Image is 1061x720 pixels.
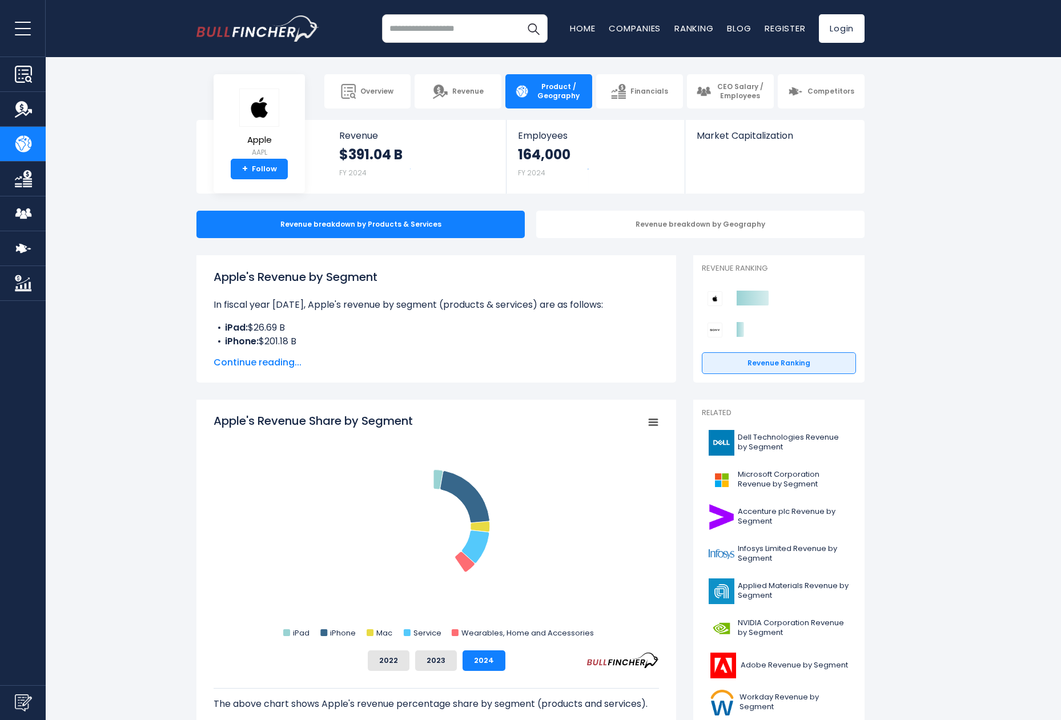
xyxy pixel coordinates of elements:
[505,74,592,108] a: Product / Geography
[702,576,856,607] a: Applied Materials Revenue by Segment
[293,628,310,638] text: iPad
[702,687,856,718] a: Workday Revenue by Segment
[738,507,849,526] span: Accenture plc Revenue by Segment
[196,211,525,238] div: Revenue breakdown by Products & Services
[630,87,668,96] span: Financials
[339,130,495,141] span: Revenue
[709,616,734,641] img: NVDA logo
[415,650,457,671] button: 2023
[596,74,683,108] a: Financials
[738,470,849,489] span: Microsoft Corporation Revenue by Segment
[214,413,659,641] svg: Apple's Revenue Share by Segment
[716,82,765,100] span: CEO Salary / Employees
[214,697,659,711] p: The above chart shows Apple's revenue percentage share by segment (products and services).
[330,628,356,638] text: iPhone
[214,356,659,369] span: Continue reading...
[214,268,659,285] h1: Apple's Revenue by Segment
[518,168,545,178] small: FY 2024
[709,653,737,678] img: ADBE logo
[778,74,865,108] a: Competitors
[697,130,852,141] span: Market Capitalization
[519,14,548,43] button: Search
[507,120,684,194] a: Employees 164,000 FY 2024
[463,650,505,671] button: 2024
[339,168,367,178] small: FY 2024
[738,544,849,564] span: Infosys Limited Revenue by Segment
[702,352,856,374] a: Revenue Ranking
[376,628,392,638] text: Mac
[702,464,856,496] a: Microsoft Corporation Revenue by Segment
[239,135,279,145] span: Apple
[368,650,409,671] button: 2022
[196,15,319,42] a: Go to homepage
[741,661,848,670] span: Adobe Revenue by Segment
[214,413,413,429] tspan: Apple's Revenue Share by Segment
[709,430,734,456] img: DELL logo
[702,650,856,681] a: Adobe Revenue by Segment
[674,22,713,34] a: Ranking
[765,22,805,34] a: Register
[324,74,411,108] a: Overview
[360,87,393,96] span: Overview
[214,321,659,335] li: $26.69 B
[702,501,856,533] a: Accenture plc Revenue by Segment
[709,541,734,567] img: INFY logo
[687,74,774,108] a: CEO Salary / Employees
[702,538,856,570] a: Infosys Limited Revenue by Segment
[413,628,441,638] text: Service
[685,120,863,160] a: Market Capitalization
[461,628,594,638] text: Wearables, Home and Accessories
[225,321,248,334] b: iPad:
[708,323,722,337] img: Sony Group Corporation competitors logo
[709,690,736,715] img: WDAY logo
[740,693,849,712] span: Workday Revenue by Segment
[709,578,734,604] img: AMAT logo
[702,613,856,644] a: NVIDIA Corporation Revenue by Segment
[738,618,849,638] span: NVIDIA Corporation Revenue by Segment
[534,82,583,100] span: Product / Geography
[727,22,751,34] a: Blog
[609,22,661,34] a: Companies
[702,427,856,458] a: Dell Technologies Revenue by Segment
[415,74,501,108] a: Revenue
[239,147,279,158] small: AAPL
[452,87,484,96] span: Revenue
[231,159,288,179] a: +Follow
[807,87,854,96] span: Competitors
[339,146,403,163] strong: $391.04 B
[214,335,659,348] li: $201.18 B
[819,14,865,43] a: Login
[570,22,595,34] a: Home
[214,298,659,312] p: In fiscal year [DATE], Apple's revenue by segment (products & services) are as follows:
[738,581,849,601] span: Applied Materials Revenue by Segment
[225,335,259,348] b: iPhone:
[738,433,849,452] span: Dell Technologies Revenue by Segment
[196,15,319,42] img: bullfincher logo
[328,120,507,194] a: Revenue $391.04 B FY 2024
[518,130,673,141] span: Employees
[518,146,570,163] strong: 164,000
[242,164,248,174] strong: +
[702,408,856,418] p: Related
[709,504,734,530] img: ACN logo
[536,211,865,238] div: Revenue breakdown by Geography
[708,291,722,306] img: Apple competitors logo
[239,88,280,159] a: Apple AAPL
[709,467,734,493] img: MSFT logo
[702,264,856,273] p: Revenue Ranking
